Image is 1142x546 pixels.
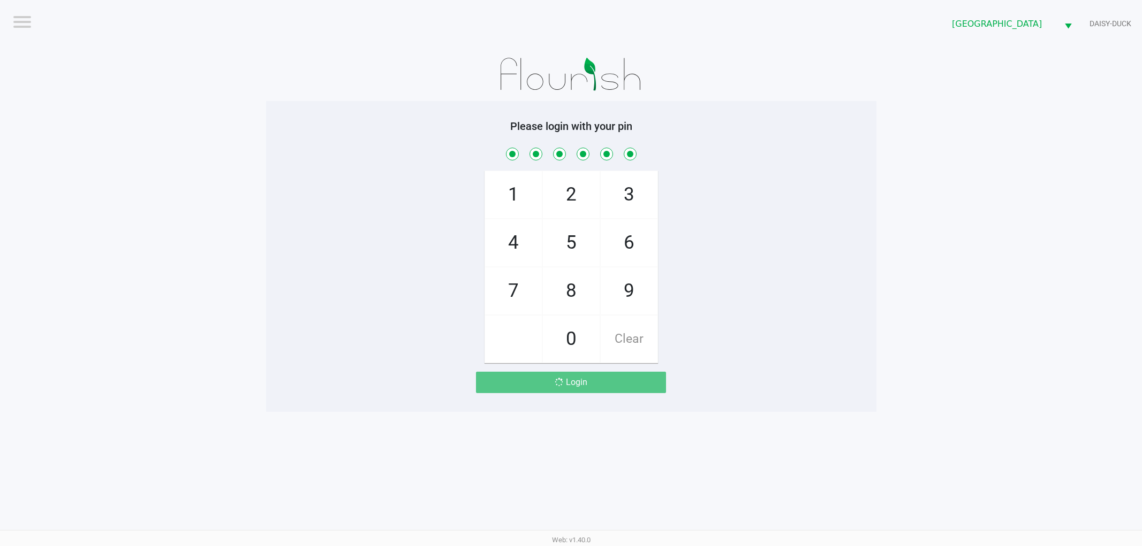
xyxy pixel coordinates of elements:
[601,219,657,266] span: 6
[1090,18,1131,29] span: DAISY-DUCK
[543,316,600,363] span: 0
[543,219,600,266] span: 5
[601,267,657,314] span: 9
[601,316,657,363] span: Clear
[952,18,1052,30] span: [GEOGRAPHIC_DATA]
[543,267,600,314] span: 8
[543,171,600,218] span: 2
[1058,11,1078,36] button: Select
[601,171,657,218] span: 3
[485,171,542,218] span: 1
[274,120,868,133] h5: Please login with your pin
[552,536,591,544] span: Web: v1.40.0
[485,267,542,314] span: 7
[485,219,542,266] span: 4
